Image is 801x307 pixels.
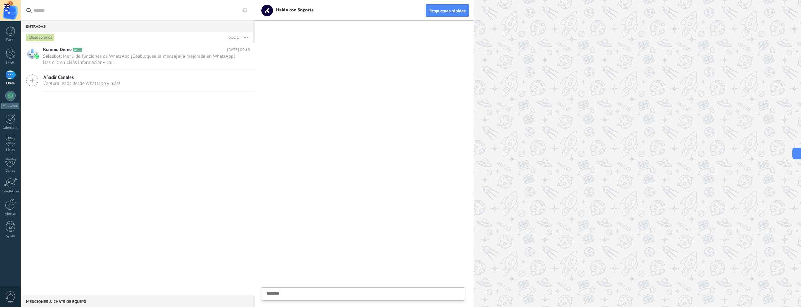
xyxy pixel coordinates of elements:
div: Chats [1,81,20,86]
div: Menciones & Chats de equipo [21,296,253,307]
div: Panel [1,38,20,42]
button: Más [239,32,253,43]
div: WhatsApp [1,103,19,109]
div: Calendario [1,126,20,130]
div: Leads [1,61,20,65]
span: Kommo Demo [43,47,72,53]
div: Ajustes [1,212,20,216]
span: Respuestas rápidas [429,9,466,13]
div: Total: 1 [224,34,239,41]
img: waba.svg [34,54,39,59]
span: Añadir Canales [43,74,120,80]
span: Captura leads desde Whatsapp y más! [43,80,120,86]
span: Salesbot: Menú de funciones de WhatsApp ¡Desbloquea la mensajería mejorada en WhatsApp! Haz clic ... [43,53,238,65]
div: Estadísticas [1,190,20,194]
div: Ayuda [1,234,20,238]
button: Respuestas rápidas [426,4,469,17]
span: [DATE] 00:13 [227,47,250,53]
span: Habla con Soporte [272,7,314,13]
div: Chats abiertos [26,34,55,41]
div: Entradas [21,20,253,32]
div: Listas [1,148,20,152]
div: Correo [1,169,20,173]
span: A100 [73,48,82,52]
a: Kommo Demo A100 [DATE] 00:13 Salesbot: Menú de funciones de WhatsApp ¡Desbloquea la mensajería me... [21,43,255,70]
